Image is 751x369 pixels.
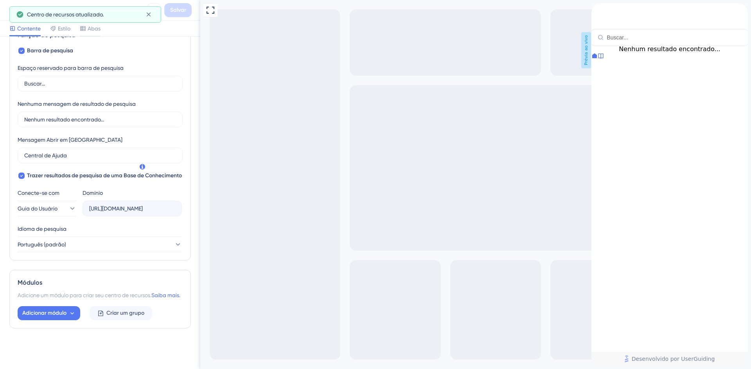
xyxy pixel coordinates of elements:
font: Idioma de pesquisa [18,226,66,232]
font: Começar [5,3,31,10]
font: Domínio [83,190,103,196]
a: Saiba mais. [151,292,180,298]
button: Criar um grupo [90,306,152,320]
button: Adicionar módulo [18,306,80,320]
font: Conecte-se com [18,190,59,196]
font: Abas [88,25,101,32]
font: Nenhuma mensagem de resultado de pesquisa [18,101,136,107]
input: company.help.userguiding.com [89,204,175,213]
font: Nenhum resultado encontrado... [27,42,129,50]
font: Adicione um módulo para criar seu centro de recursos. [18,292,151,298]
button: Português (padrão) [18,237,182,252]
font: Salvar [170,7,186,13]
input: Central de Ajuda [24,151,176,160]
font: Centro de recursos atualizado. [27,11,104,18]
font: Módulos [18,279,42,286]
font: Adicionar módulo [22,310,66,316]
input: Buscar... [15,31,150,37]
font: Criar um grupo [106,310,144,316]
font: Barra de pesquisa [27,47,73,54]
input: Buscar... [24,79,176,88]
font: Guia do Usuário [18,205,57,212]
input: Nenhum resultado encontrado... [24,115,176,124]
font: Novo Centro de Recursos [25,5,117,15]
font: Português (padrão) [18,241,66,248]
font: Estilo [58,25,70,32]
font: Contente [17,25,41,32]
font: Prévia ao vivo [383,35,388,65]
font: Mensagem Abrir em [GEOGRAPHIC_DATA] [18,137,122,143]
button: Salvar [164,3,192,17]
font: Espaço reservado para barra de pesquisa [18,65,124,71]
button: Guia do Usuário [18,201,76,216]
font: 3 [36,4,39,9]
font: Trazer resultados de pesquisa de uma Base de Conhecimento [27,172,182,179]
font: Desenvolvido por UserGuiding [40,353,124,359]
